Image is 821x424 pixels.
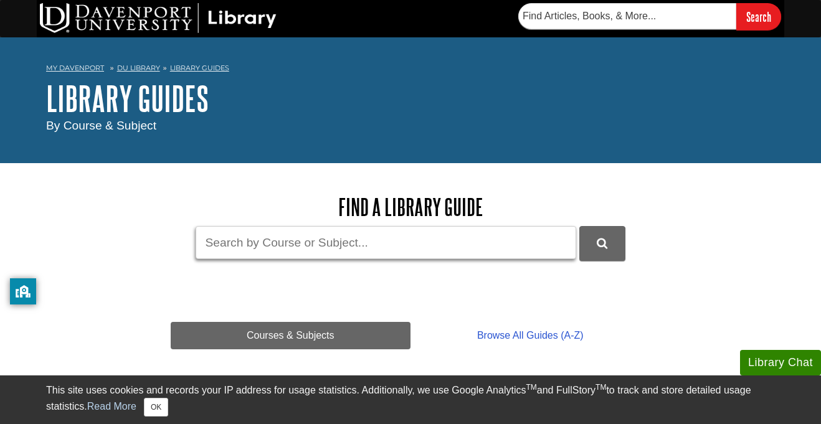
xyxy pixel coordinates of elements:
[46,80,775,117] h1: Library Guides
[526,383,536,392] sup: TM
[46,60,775,80] nav: breadcrumb
[596,383,606,392] sup: TM
[46,63,104,73] a: My Davenport
[597,238,607,249] i: Search Library Guides
[171,322,410,349] a: Courses & Subjects
[740,350,821,375] button: Library Chat
[518,3,736,29] input: Find Articles, Books, & More...
[736,3,781,30] input: Search
[87,401,136,412] a: Read More
[46,383,775,417] div: This site uses cookies and records your IP address for usage statistics. Additionally, we use Goo...
[10,278,36,304] button: privacy banner
[40,3,277,33] img: DU Library
[579,226,625,260] button: DU Library Guides Search
[170,64,229,72] a: Library Guides
[144,398,168,417] button: Close
[410,322,650,349] a: Browse All Guides (A-Z)
[171,194,650,220] h2: Find a Library Guide
[518,3,781,30] form: Searches DU Library's articles, books, and more
[46,117,775,135] div: By Course & Subject
[196,226,576,259] input: Search by Course or Subject...
[117,64,160,72] a: DU Library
